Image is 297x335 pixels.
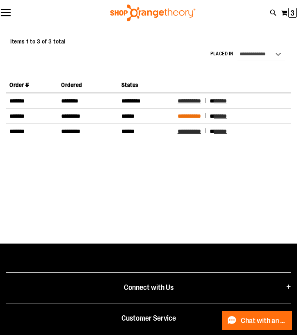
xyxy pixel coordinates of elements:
h4: Connect with Us [6,277,291,299]
span: Chat with an Expert [241,317,287,325]
h4: Customer Service [6,308,291,330]
button: Chat with an Expert [222,311,292,330]
label: Placed in [210,50,233,57]
th: Ordered [58,77,118,93]
span: 3 [290,9,295,17]
th: Status [118,77,174,93]
th: Order # [6,77,58,93]
span: Items 1 to 3 of 3 total [10,38,66,45]
img: Shop Orangetheory [109,5,196,21]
